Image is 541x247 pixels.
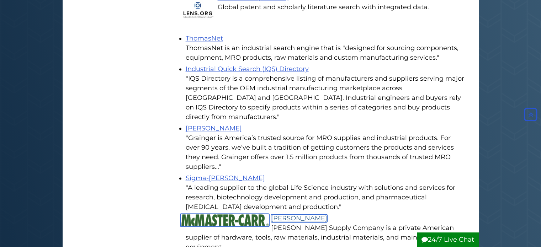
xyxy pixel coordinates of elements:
a: ThomasNet [186,34,223,42]
div: "IQS Directory is a comprehensive listing of manufacturers and suppliers serving major segments o... [186,74,464,122]
button: 24/7 Live Chat [417,232,479,247]
a: Back to Top [522,111,539,118]
a: Sigma-[PERSON_NAME] [186,174,265,182]
a: [PERSON_NAME] [186,124,242,132]
div: ThomasNet is an industrial search engine that is "designed for sourcing components, equipment, MR... [186,43,464,63]
div: "A leading supplier to the global Life Science industry with solutions and services for research,... [186,183,464,212]
a: Industrial Quick Search (IQS) Directory [186,65,309,73]
a: [PERSON_NAME] [271,214,327,222]
div: Global patent and scholarly literature search with integrated data. [186,2,464,12]
div: "Grainger is America’s trusted source for MRO supplies and industrial products. For over 90 years... [186,133,464,172]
